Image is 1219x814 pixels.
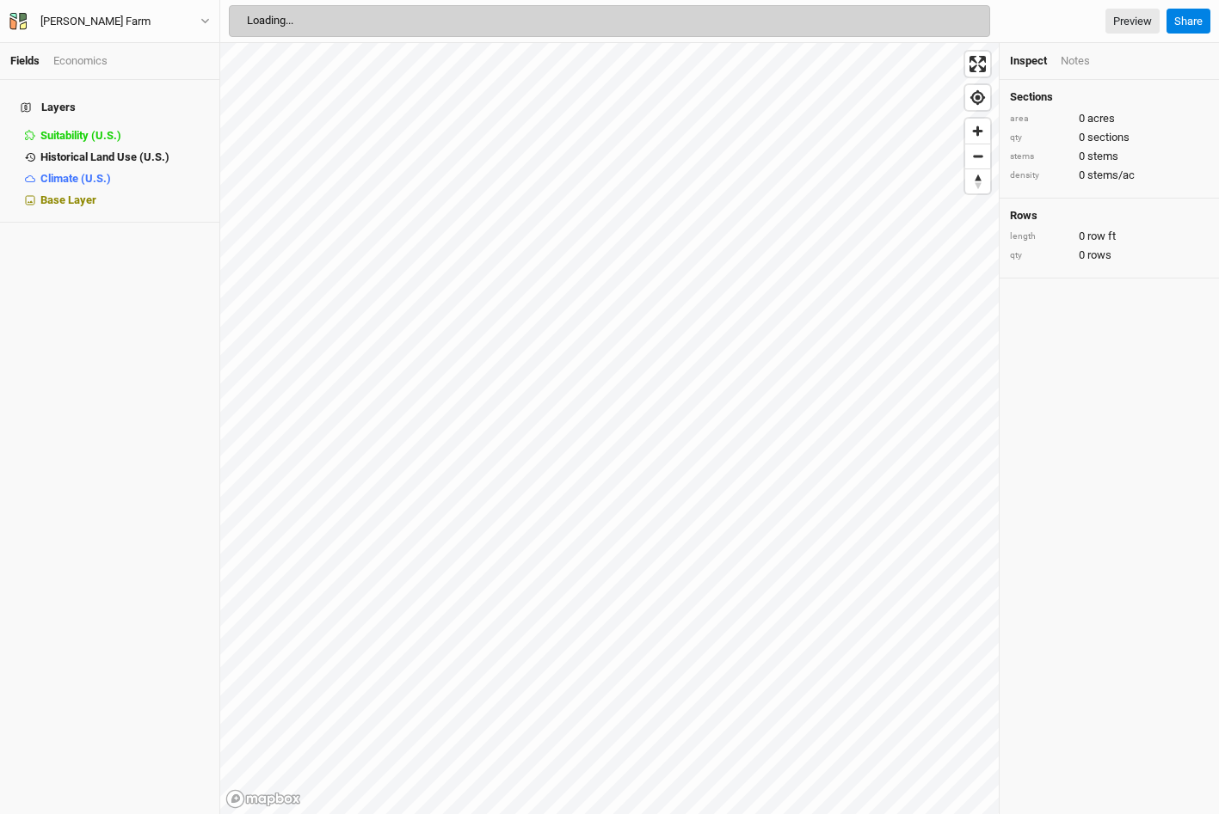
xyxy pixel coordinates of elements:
[10,54,40,67] a: Fields
[1167,9,1210,34] button: Share
[225,789,301,809] a: Mapbox logo
[40,13,151,30] div: [PERSON_NAME] Farm
[1010,150,1070,163] div: stems
[247,14,293,27] span: Loading...
[40,150,169,163] span: Historical Land Use (U.S.)
[1087,248,1111,263] span: rows
[1010,53,1047,69] div: Inspect
[1010,168,1209,183] div: 0
[1010,229,1209,244] div: 0
[40,150,209,164] div: Historical Land Use (U.S.)
[10,90,209,125] h4: Layers
[1087,149,1118,164] span: stems
[1010,90,1209,104] h4: Sections
[40,129,209,143] div: Suitability (U.S.)
[965,85,990,110] button: Find my location
[40,193,96,206] span: Base Layer
[1087,130,1130,145] span: sections
[965,144,990,168] button: Zoom out
[1010,169,1070,182] div: density
[40,193,209,207] div: Base Layer
[40,13,151,30] div: Cadwell Farm
[1010,111,1209,126] div: 0
[53,53,108,69] div: Economics
[1010,149,1209,164] div: 0
[40,172,209,186] div: Climate (U.S.)
[1010,130,1209,145] div: 0
[1010,230,1070,243] div: length
[1010,248,1209,263] div: 0
[220,43,999,814] canvas: Map
[1010,249,1070,262] div: qty
[1061,53,1090,69] div: Notes
[1087,168,1135,183] span: stems/ac
[1010,113,1070,125] div: area
[1010,132,1070,144] div: qty
[1087,229,1116,244] span: row ft
[965,168,990,193] button: Reset bearing to north
[1105,9,1160,34] a: Preview
[40,172,111,185] span: Climate (U.S.)
[40,129,121,142] span: Suitability (U.S.)
[1087,111,1115,126] span: acres
[965,52,990,77] button: Enter fullscreen
[1010,209,1209,223] h4: Rows
[965,119,990,144] button: Zoom in
[9,12,211,31] button: [PERSON_NAME] Farm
